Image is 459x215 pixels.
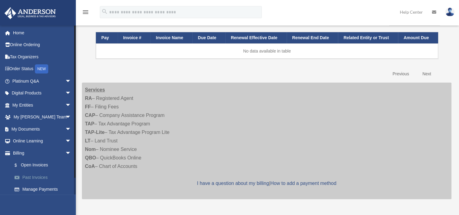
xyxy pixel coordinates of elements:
[85,164,95,169] strong: CoA
[8,171,80,183] a: Past Invoices
[96,43,438,59] td: No data available in table
[85,179,448,188] p: |
[4,75,80,87] a: Platinum Q&Aarrow_drop_down
[82,11,89,16] a: menu
[270,181,336,186] a: How to add a payment method
[85,121,94,126] strong: TAP
[118,32,150,43] th: Invoice #: activate to sort column ascending
[4,99,80,111] a: My Entitiesarrow_drop_down
[4,39,80,51] a: Online Ordering
[96,32,118,43] th: Pay: activate to sort column descending
[65,135,77,148] span: arrow_drop_down
[4,111,80,123] a: My [PERSON_NAME] Teamarrow_drop_down
[287,32,338,43] th: Renewal End Date: activate to sort column ascending
[418,68,436,80] a: Next
[4,27,80,39] a: Home
[65,87,77,100] span: arrow_drop_down
[65,99,77,111] span: arrow_drop_down
[65,147,77,159] span: arrow_drop_down
[85,87,105,92] strong: Services
[82,83,451,199] div: – Registered Agent – Filing Fees – Company Assistance Program – Tax Advantage Program – Tax Advan...
[85,113,95,118] strong: CAP
[82,9,89,16] i: menu
[85,138,90,143] strong: LT
[4,51,80,63] a: Tax Organizers
[18,162,21,169] span: $
[3,7,58,19] img: Anderson Advisors Platinum Portal
[8,183,80,196] a: Manage Payments
[85,147,96,152] strong: Nom
[8,159,77,172] a: $Open Invoices
[388,68,413,80] a: Previous
[4,147,80,159] a: Billingarrow_drop_down
[65,75,77,87] span: arrow_drop_down
[35,64,48,73] div: NEW
[192,32,225,43] th: Due Date: activate to sort column ascending
[101,8,108,15] i: search
[398,32,438,43] th: Amount Due: activate to sort column ascending
[85,104,91,109] strong: FF
[4,63,80,75] a: Order StatusNEW
[65,111,77,124] span: arrow_drop_down
[197,181,269,186] a: I have a question about my billing
[150,32,193,43] th: Invoice Name: activate to sort column ascending
[4,123,80,135] a: My Documentsarrow_drop_down
[85,96,92,101] strong: RA
[4,87,80,99] a: Digital Productsarrow_drop_down
[85,130,105,135] strong: TAP-Lite
[4,135,80,147] a: Online Learningarrow_drop_down
[445,8,454,16] img: User Pic
[85,155,96,160] strong: QBO
[225,32,287,43] th: Renewal Effective Date: activate to sort column ascending
[338,32,398,43] th: Related Entity or Trust: activate to sort column ascending
[65,123,77,135] span: arrow_drop_down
